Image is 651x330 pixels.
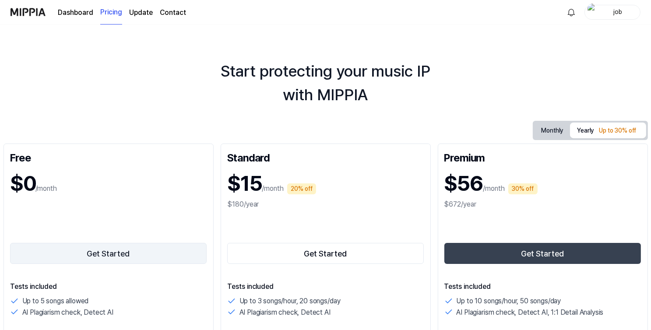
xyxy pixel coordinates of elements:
a: Get Started [227,241,424,266]
p: AI Plagiarism check, Detect AI, 1:1 Detail Analysis [457,307,604,318]
a: Pricing [100,0,122,25]
div: Free [10,150,207,164]
div: $180/year [227,199,424,210]
p: Up to 5 songs allowed [22,295,89,307]
h1: $56 [444,168,483,199]
p: /month [262,183,284,194]
div: 30% off [508,183,538,194]
a: Get Started [10,241,207,266]
button: Get Started [227,243,424,264]
a: Update [129,7,153,18]
button: Get Started [444,243,641,264]
p: Tests included [227,281,424,292]
p: AI Plagiarism check, Detect AI [239,307,331,318]
p: /month [35,183,57,194]
a: Get Started [444,241,641,266]
div: job [601,7,635,17]
img: profile [588,4,598,21]
h1: $15 [227,168,262,199]
div: 20% off [287,183,316,194]
button: Monthly [535,123,570,139]
div: Up to 30% off [597,124,639,137]
button: profilejob [584,5,640,20]
h1: $0 [10,168,35,199]
a: Contact [160,7,186,18]
p: AI Plagiarism check, Detect AI [22,307,113,318]
p: Tests included [444,281,641,292]
div: $672/year [444,199,641,210]
button: Get Started [10,243,207,264]
button: Yearly [570,123,646,138]
div: Premium [444,150,641,164]
a: Dashboard [58,7,93,18]
p: /month [483,183,505,194]
p: Tests included [10,281,207,292]
div: Standard [227,150,424,164]
p: Up to 10 songs/hour, 50 songs/day [457,295,561,307]
p: Up to 3 songs/hour, 20 songs/day [239,295,341,307]
img: 알림 [566,7,577,18]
